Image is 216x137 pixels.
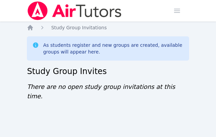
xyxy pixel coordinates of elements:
[27,24,189,31] nav: Breadcrumb
[43,42,183,55] div: As students register and new groups are created, available groups will appear here.
[27,83,175,100] span: There are no open study group invitations at this time.
[51,24,106,31] a: Study Group Invitations
[27,1,122,20] img: Air Tutors
[27,66,189,77] h2: Study Group Invites
[51,25,106,30] span: Study Group Invitations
